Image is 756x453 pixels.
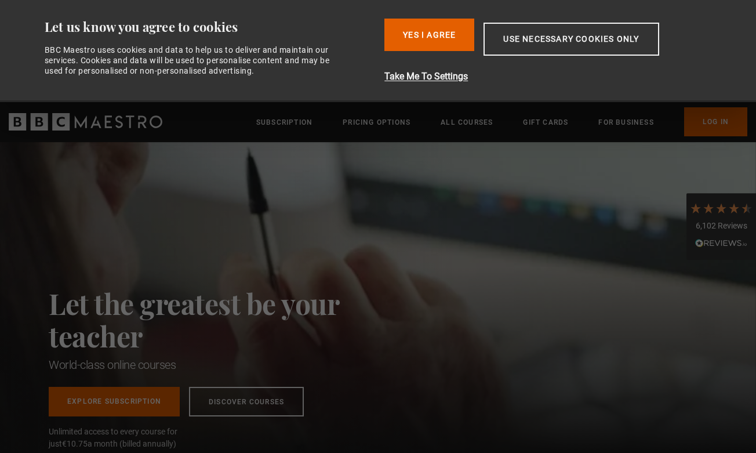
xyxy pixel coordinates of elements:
[256,117,312,128] a: Subscription
[523,117,568,128] a: Gift Cards
[343,117,410,128] a: Pricing Options
[686,193,756,260] div: 6,102 ReviewsRead All Reviews
[689,220,753,232] div: 6,102 Reviews
[384,70,720,84] button: Take Me To Settings
[9,113,162,131] svg: BBC Maestro
[689,237,753,251] div: Read All Reviews
[598,117,653,128] a: For business
[695,239,747,247] img: REVIEWS.io
[45,45,343,77] div: BBC Maestro uses cookies and data to help us to deliver and maintain our services. Cookies and da...
[689,202,753,215] div: 4.7 Stars
[189,387,304,416] a: Discover Courses
[49,387,180,416] a: Explore Subscription
[484,23,659,56] button: Use necessary cookies only
[49,287,391,352] h2: Let the greatest be your teacher
[256,107,747,136] nav: Primary
[684,107,747,136] a: Log In
[384,19,474,51] button: Yes I Agree
[49,357,391,373] h1: World-class online courses
[45,19,376,35] div: Let us know you agree to cookies
[441,117,493,128] a: All Courses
